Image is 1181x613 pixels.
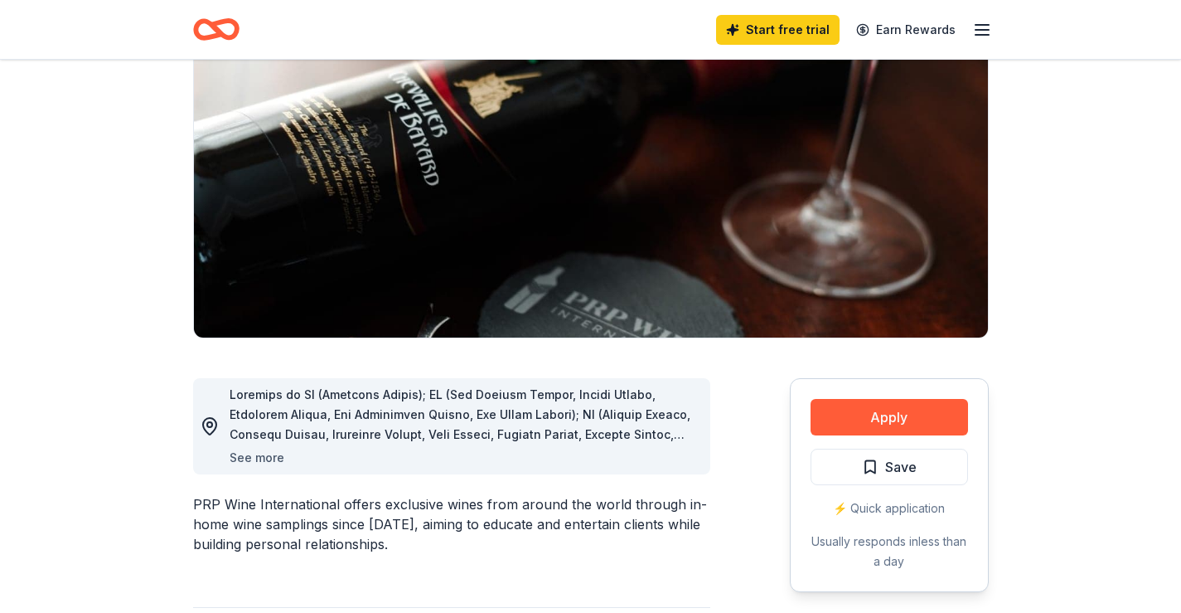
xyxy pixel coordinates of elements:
button: Apply [811,399,968,435]
img: Image for PRP Wine International [194,21,988,338]
div: ⚡️ Quick application [811,499,968,518]
div: PRP Wine International offers exclusive wines from around the world through in-home wine sampling... [193,494,710,554]
button: See more [230,448,284,468]
span: Save [885,456,917,478]
button: Save [811,449,968,485]
a: Earn Rewards [846,15,966,45]
a: Start free trial [716,15,840,45]
a: Home [193,10,240,49]
div: Usually responds in less than a day [811,532,968,572]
